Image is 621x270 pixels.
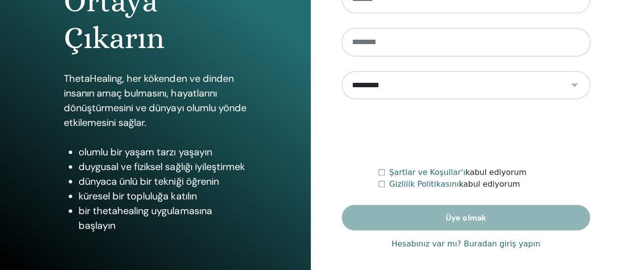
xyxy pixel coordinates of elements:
font: olumlu bir yaşam tarzı yaşayın [79,146,212,158]
font: duygusal ve fiziksel sağlığı iyileştirmek [79,160,244,173]
a: Hesabınız var mı? Buradan giriş yapın [391,238,540,250]
a: Gizlilik Politikasını [389,179,459,189]
font: Hesabınız var mı? Buradan giriş yapın [391,239,540,248]
font: kabul ediyorum [465,168,527,177]
font: küresel bir topluluğa katılın [79,190,196,202]
font: dünyaca ünlü bir tekniği öğrenin [79,175,218,188]
iframe: reCAPTCHA [391,114,540,152]
font: ThetaHealing, her kökenden ve dinden insanın amaç bulmasını, hayatlarını dönüştürmesini ve dünyay... [64,72,246,129]
font: bir thetahealing uygulamasına başlayın [79,204,212,232]
font: kabul ediyorum [459,179,520,189]
a: Şartlar ve Koşullar'ı [389,168,465,177]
